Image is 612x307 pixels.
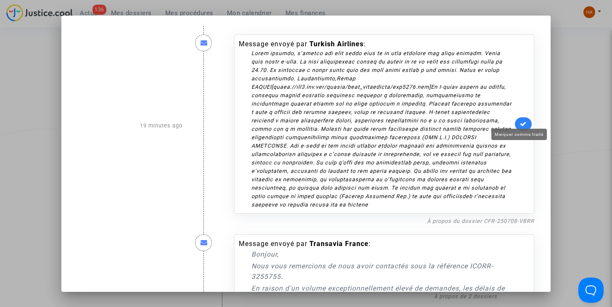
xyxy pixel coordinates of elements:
b: Turkish Airlines [309,40,364,48]
p: Nous vous remercions de nous avoir contactés sous la référence ICORR-3255755. [251,261,513,282]
div: 19 minutes ago [71,26,189,226]
div: Lorem ipsumdo, s’ametco adi elit seddo eius te in utla etdolore mag aliqu enimadm. Venia quis nos... [251,49,513,209]
iframe: Help Scout Beacon - Open [578,278,604,303]
div: Message envoyé par : [239,39,513,209]
b: Transavia France [309,240,369,248]
p: Bonjour, [251,249,513,259]
a: À propos du dossier CFR-250708-VBRR [427,218,534,224]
